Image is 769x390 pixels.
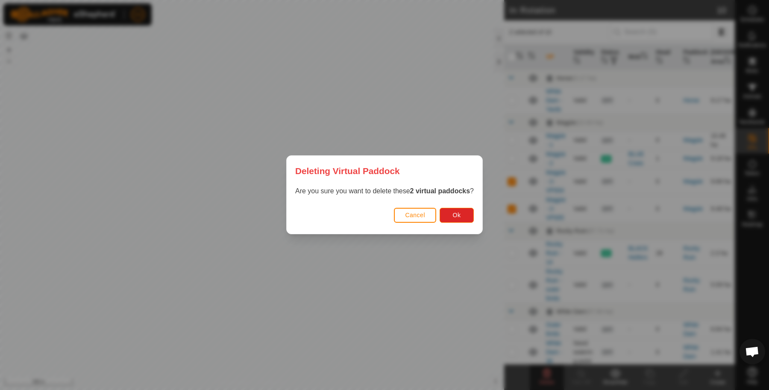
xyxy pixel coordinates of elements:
[440,208,474,223] button: Ok
[405,212,425,219] span: Cancel
[410,188,470,195] strong: 2 virtual paddocks
[295,164,400,178] span: Deleting Virtual Paddock
[740,339,765,364] div: Open chat
[394,208,436,223] button: Cancel
[453,212,461,219] span: Ok
[295,188,474,195] span: Are you sure you want to delete these ?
